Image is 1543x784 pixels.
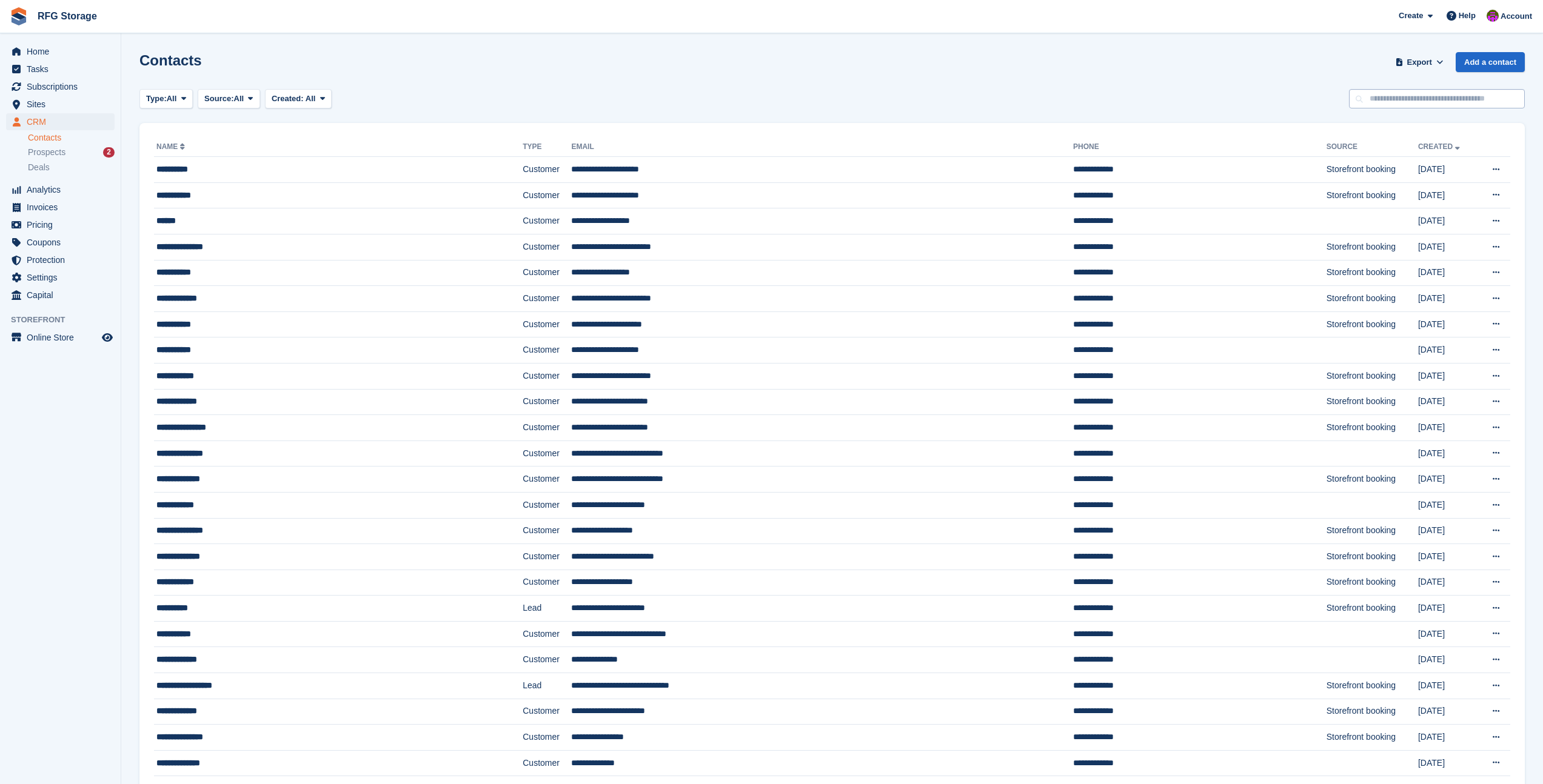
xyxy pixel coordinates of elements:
[11,314,121,326] span: Storefront
[27,199,99,216] span: Invoices
[523,621,571,647] td: Customer
[523,570,571,596] td: Customer
[523,596,571,622] td: Lead
[523,750,571,776] td: Customer
[523,518,571,544] td: Customer
[523,544,571,570] td: Customer
[6,216,115,233] a: menu
[523,725,571,751] td: Customer
[523,492,571,518] td: Customer
[523,208,571,234] td: Customer
[33,6,102,26] a: RFG Storage
[523,363,571,389] td: Customer
[1393,52,1446,72] button: Export
[100,330,115,345] a: Preview store
[1418,157,1477,183] td: [DATE]
[27,269,99,286] span: Settings
[1418,363,1477,389] td: [DATE]
[1418,311,1477,337] td: [DATE]
[1418,142,1462,151] a: Created
[1327,415,1418,441] td: Storefront booking
[1418,234,1477,260] td: [DATE]
[6,43,115,60] a: menu
[1327,467,1418,493] td: Storefront booking
[1487,10,1499,22] img: Laura Lawson
[523,415,571,441] td: Customer
[6,329,115,346] a: menu
[306,94,316,103] span: All
[523,157,571,183] td: Customer
[103,147,115,158] div: 2
[27,96,99,113] span: Sites
[523,647,571,673] td: Customer
[1418,467,1477,493] td: [DATE]
[523,260,571,286] td: Customer
[27,216,99,233] span: Pricing
[523,138,571,157] th: Type
[1327,157,1418,183] td: Storefront booking
[27,113,99,130] span: CRM
[523,182,571,208] td: Customer
[139,52,202,68] h1: Contacts
[6,181,115,198] a: menu
[1418,570,1477,596] td: [DATE]
[1399,10,1423,22] span: Create
[6,78,115,95] a: menu
[1418,208,1477,234] td: [DATE]
[28,161,115,174] a: Deals
[1327,518,1418,544] td: Storefront booking
[1327,544,1418,570] td: Storefront booking
[523,673,571,699] td: Lead
[523,440,571,467] td: Customer
[27,43,99,60] span: Home
[6,269,115,286] a: menu
[523,389,571,415] td: Customer
[1418,699,1477,725] td: [DATE]
[6,96,115,113] a: menu
[571,138,1073,157] th: Email
[523,337,571,364] td: Customer
[1418,389,1477,415] td: [DATE]
[1418,440,1477,467] td: [DATE]
[1327,260,1418,286] td: Storefront booking
[27,329,99,346] span: Online Store
[1327,234,1418,260] td: Storefront booking
[1501,10,1532,22] span: Account
[1418,415,1477,441] td: [DATE]
[523,699,571,725] td: Customer
[523,467,571,493] td: Customer
[1418,286,1477,312] td: [DATE]
[234,93,244,105] span: All
[167,93,177,105] span: All
[265,89,332,109] button: Created: All
[28,132,115,144] a: Contacts
[156,142,187,151] a: Name
[1327,311,1418,337] td: Storefront booking
[1327,286,1418,312] td: Storefront booking
[1327,138,1418,157] th: Source
[523,311,571,337] td: Customer
[1327,725,1418,751] td: Storefront booking
[1327,389,1418,415] td: Storefront booking
[27,61,99,78] span: Tasks
[28,146,115,159] a: Prospects 2
[10,7,28,25] img: stora-icon-8386f47178a22dfd0bd8f6a31ec36ba5ce8667c1dd55bd0f319d3a0aa187defe.svg
[27,234,99,251] span: Coupons
[1456,52,1525,72] a: Add a contact
[1418,518,1477,544] td: [DATE]
[6,251,115,268] a: menu
[1418,647,1477,673] td: [DATE]
[1327,182,1418,208] td: Storefront booking
[1327,596,1418,622] td: Storefront booking
[204,93,233,105] span: Source:
[523,234,571,260] td: Customer
[1418,596,1477,622] td: [DATE]
[1418,544,1477,570] td: [DATE]
[1407,56,1432,68] span: Export
[1418,182,1477,208] td: [DATE]
[27,251,99,268] span: Protection
[28,147,65,158] span: Prospects
[6,287,115,304] a: menu
[27,181,99,198] span: Analytics
[272,94,304,103] span: Created:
